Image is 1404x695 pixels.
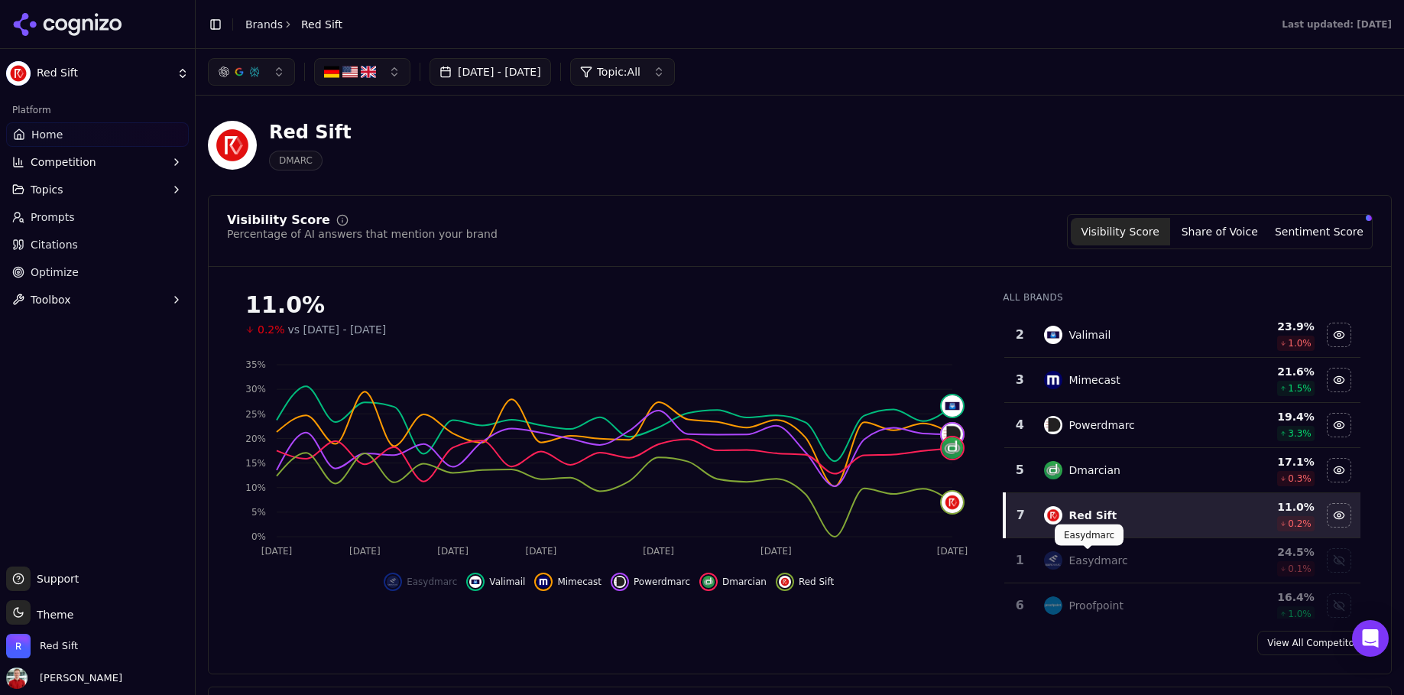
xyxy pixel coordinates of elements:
div: 5 [1010,461,1029,479]
button: Hide dmarcian data [1327,458,1351,482]
div: Last updated: [DATE] [1282,18,1392,31]
button: Hide valimail data [466,573,525,591]
span: 0.2% [258,322,285,337]
div: 11.0 % [1222,499,1314,515]
button: Hide mimecast data [1327,368,1351,392]
span: 1.0 % [1288,337,1312,349]
div: Visibility Score [227,214,330,226]
span: 0.1 % [1288,563,1312,575]
span: Optimize [31,265,79,280]
a: Optimize [6,260,189,284]
span: Competition [31,154,96,170]
tspan: [DATE] [261,546,293,557]
tr: 2valimailValimail23.9%1.0%Hide valimail data [1004,313,1360,358]
img: GB [361,64,376,80]
img: Red Sift [6,61,31,86]
span: Red Sift [799,576,834,588]
button: Share of Voice [1170,218,1269,245]
span: vs [DATE] - [DATE] [288,322,387,337]
div: Easydmarc [1068,553,1127,568]
tr: 5dmarcianDmarcian17.1%0.3%Hide dmarcian data [1004,448,1360,493]
span: Topics [31,182,63,197]
img: dmarcian [1044,461,1062,479]
button: Show proofpoint data [1327,593,1351,618]
div: Powerdmarc [1068,417,1134,433]
span: 1.5 % [1288,382,1312,395]
img: valimail [1044,326,1062,344]
img: mimecast [1044,371,1062,389]
img: powerdmarc [614,576,626,588]
tspan: [DATE] [526,546,557,557]
a: View All Competitors [1257,631,1373,655]
img: red sift [1044,506,1062,524]
button: Hide powerdmarc data [611,573,690,591]
button: [DATE] - [DATE] [430,58,551,86]
div: Percentage of AI answers that mention your brand [227,226,498,242]
div: Open Intercom Messenger [1352,620,1389,657]
img: dmarcian [942,437,963,459]
button: Hide valimail data [1327,323,1351,347]
img: proofpoint [1044,596,1062,615]
span: Support [31,571,79,586]
div: Valimail [1068,327,1111,343]
a: Brands [245,18,283,31]
button: Hide powerdmarc data [1327,413,1351,437]
button: Topics [6,177,189,202]
tspan: 20% [245,434,266,444]
div: Proofpoint [1068,598,1123,613]
tspan: 0% [251,531,266,542]
div: 16.4 % [1222,589,1314,605]
div: 19.4 % [1222,409,1314,424]
div: 1 [1010,551,1029,570]
span: DMARC [269,151,323,171]
div: All Brands [1003,291,1360,304]
img: red sift [942,492,963,513]
div: 23.9 % [1222,319,1314,334]
img: DE [324,64,339,80]
span: Toolbox [31,292,71,307]
tspan: [DATE] [643,546,674,557]
tr: 1easydmarcEasydmarc24.5%0.1%Show easydmarc data [1004,538,1360,583]
span: [PERSON_NAME] [34,671,122,685]
img: easydmarc [387,576,399,588]
button: Hide red sift data [776,573,834,591]
span: Red Sift [37,67,170,80]
span: 1.0 % [1288,608,1312,620]
tspan: [DATE] [349,546,381,557]
img: powerdmarc [1044,416,1062,434]
tspan: 25% [245,409,266,420]
button: Hide dmarcian data [699,573,767,591]
tr: 7red siftRed Sift11.0%0.2%Hide red sift data [1004,493,1360,538]
span: Topic: All [597,64,640,80]
span: Powerdmarc [634,576,690,588]
tspan: [DATE] [937,546,968,557]
button: Hide mimecast data [534,573,601,591]
div: 7 [1012,506,1029,524]
img: valimail [469,576,482,588]
div: Red Sift [269,120,352,145]
span: Easydmarc [407,576,457,588]
p: Easydmarc [1064,529,1114,541]
img: valimail [942,395,963,417]
img: Jack Lilley [6,667,28,689]
span: 0.2 % [1288,518,1312,530]
img: red sift [779,576,791,588]
img: Red Sift [208,121,257,170]
img: powerdmarc [942,424,963,445]
div: 24.5 % [1222,544,1314,560]
span: Theme [31,609,73,621]
button: Sentiment Score [1269,218,1369,245]
tspan: [DATE] [437,546,469,557]
div: 3 [1010,371,1029,389]
img: US [342,64,358,80]
tspan: 5% [251,507,266,518]
tr: 4powerdmarcPowerdmarc19.4%3.3%Hide powerdmarc data [1004,403,1360,448]
span: Red Sift [301,17,342,32]
button: Competition [6,150,189,174]
tspan: 30% [245,384,266,395]
tspan: 35% [245,359,266,370]
button: Visibility Score [1071,218,1170,245]
div: 2 [1010,326,1029,344]
button: Show easydmarc data [1327,548,1351,573]
button: Open organization switcher [6,634,78,658]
